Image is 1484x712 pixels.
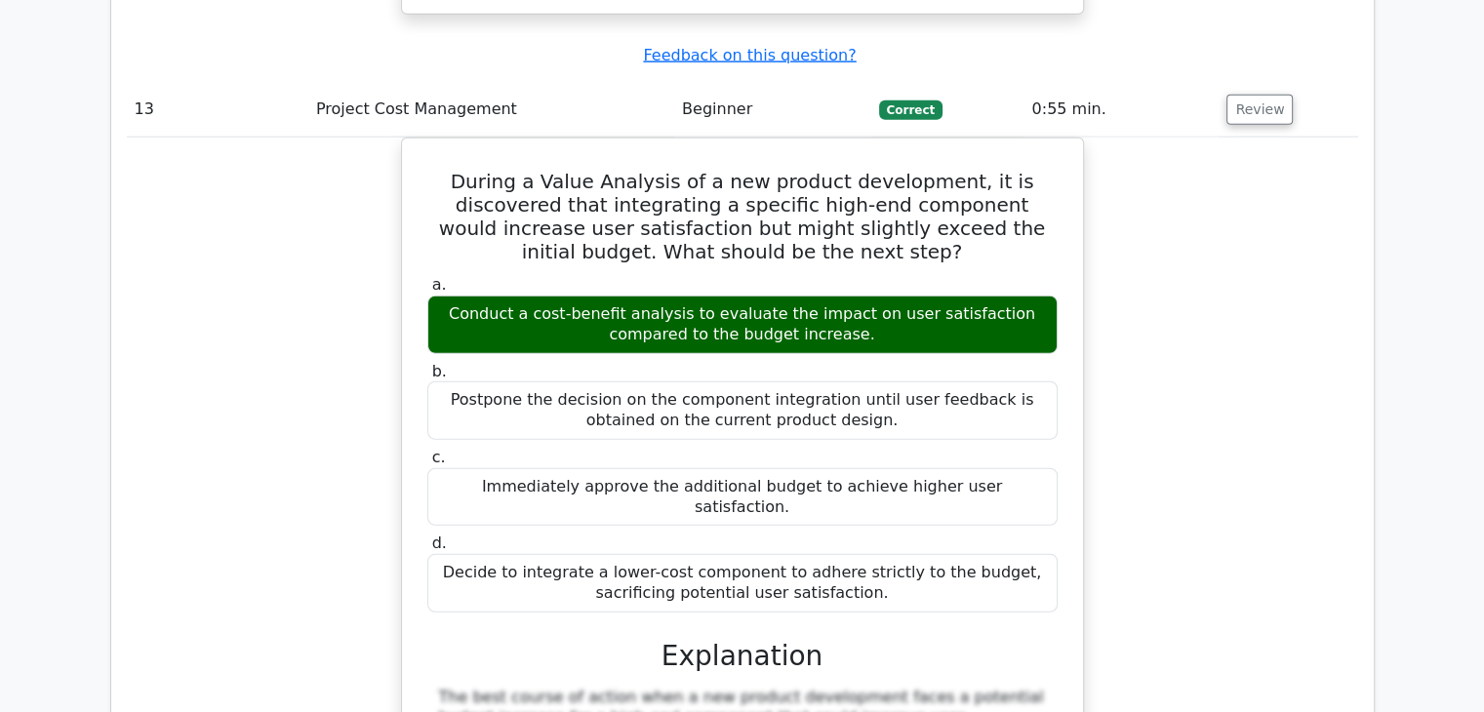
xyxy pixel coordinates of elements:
td: Beginner [674,82,871,138]
span: b. [432,362,447,380]
td: 13 [127,82,308,138]
div: Postpone the decision on the component integration until user feedback is obtained on the current... [427,381,1058,440]
span: c. [432,448,446,466]
h3: Explanation [439,640,1046,673]
button: Review [1226,95,1293,125]
div: Conduct a cost-benefit analysis to evaluate the impact on user satisfaction compared to the budge... [427,296,1058,354]
div: Decide to integrate a lower-cost component to adhere strictly to the budget, sacrificing potentia... [427,554,1058,613]
div: Immediately approve the additional budget to achieve higher user satisfaction. [427,468,1058,527]
span: d. [432,534,447,552]
td: 0:55 min. [1023,82,1219,138]
a: Feedback on this question? [643,46,856,64]
h5: During a Value Analysis of a new product development, it is discovered that integrating a specifi... [425,170,1060,263]
span: Correct [879,100,943,120]
span: a. [432,275,447,294]
td: Project Cost Management [308,82,674,138]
